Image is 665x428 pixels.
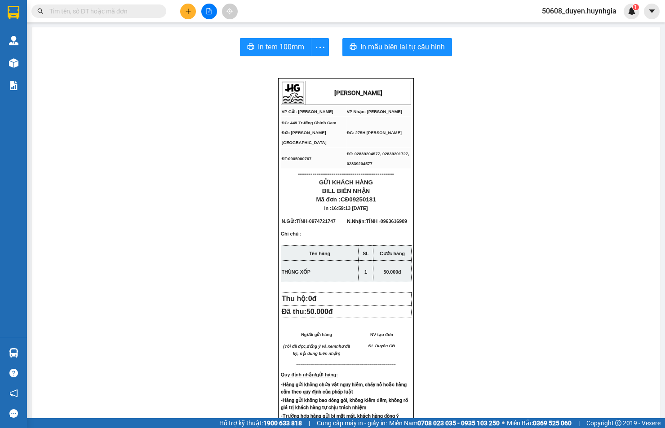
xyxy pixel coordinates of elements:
[347,152,409,166] span: ĐT: 02839204577, 02839201727, 02839204577
[334,89,382,96] strong: [PERSON_NAME]
[383,269,401,275] span: 50.000đ
[633,4,639,10] sup: 1
[316,196,376,203] span: Mã đơn :
[332,205,368,211] span: 16:59:13 [DATE]
[302,361,396,368] span: -----------------------------------------------
[347,218,407,224] span: N.Nhận:
[296,218,307,224] span: TÍNH
[308,295,317,302] span: 0đ
[319,179,373,186] span: GỬI KHÁCH HÀNG
[281,372,338,377] strong: Quy định nhận/gửi hàng:
[317,418,387,428] span: Cung cấp máy in - giấy in:
[347,109,402,114] span: VP Nhận: [PERSON_NAME]
[37,8,44,14] span: search
[311,38,329,56] button: more
[282,269,310,275] span: THÙNG XỐP
[301,332,332,337] span: Người gửi hàng
[258,41,304,52] span: In tem 100mm
[306,308,333,315] span: 50.000đ
[535,5,624,17] span: 50608_duyen.huynhgia
[283,344,336,349] em: (Tôi đã đọc,đồng ý và xem
[347,131,402,135] span: ĐC: 275H [PERSON_NAME]
[366,218,407,224] span: TỈNH -
[281,231,301,244] span: Ghi chú :
[648,7,656,15] span: caret-down
[219,418,302,428] span: Hỗ trợ kỹ thuật:
[282,157,311,161] span: ĐT:0905000767
[222,4,238,19] button: aim
[309,418,310,428] span: |
[282,82,304,104] img: logo
[634,4,637,10] span: 1
[281,382,407,395] strong: -Hàng gửi không chứa vật nguy hiểm, cháy nổ hoặc hàng cấm theo quy định của pháp luật
[309,218,336,224] span: 0974721747
[381,218,407,224] span: 0963616909
[9,36,18,45] img: warehouse-icon
[644,4,660,19] button: caret-down
[307,218,336,224] span: -
[8,6,19,19] img: logo-vxr
[9,389,18,397] span: notification
[322,188,370,194] span: BILL BIÊN NHẬN
[298,170,394,177] span: ----------------------------------------------
[282,308,333,315] span: Đã thu:
[389,418,500,428] span: Miền Nam
[282,109,333,114] span: VP Gửi: [PERSON_NAME]
[615,420,621,426] span: copyright
[311,42,328,53] span: more
[350,43,357,52] span: printer
[247,43,254,52] span: printer
[263,419,302,427] strong: 1900 633 818
[502,421,505,425] span: ⚪️
[578,418,580,428] span: |
[380,251,405,256] strong: Cước hàng
[49,6,155,16] input: Tìm tên, số ĐT hoặc mã đơn
[9,58,18,68] img: warehouse-icon
[360,41,445,52] span: In mẫu biên lai tự cấu hình
[309,251,330,256] strong: Tên hàng
[364,269,367,275] span: 1
[368,344,395,348] span: ĐL Duyên CĐ
[240,38,311,56] button: printerIn tem 100mm
[507,418,572,428] span: Miền Bắc
[363,251,369,256] strong: SL
[206,8,212,14] span: file-add
[180,4,196,19] button: plus
[533,419,572,427] strong: 0369 525 060
[628,7,636,15] img: icon-new-feature
[293,344,350,356] em: như đã ký, nội dung biên nhận)
[9,348,18,358] img: warehouse-icon
[282,121,336,145] span: ĐC: 449 Trường Chinh Cam Đức [PERSON_NAME][GEOGRAPHIC_DATA]
[341,196,376,203] span: CĐ09250181
[201,4,217,19] button: file-add
[185,8,191,14] span: plus
[282,295,320,302] span: Thu hộ:
[9,81,18,90] img: solution-icon
[282,218,336,224] span: N.Gửi:
[296,361,302,368] span: ---
[370,332,393,337] span: NV tạo đơn
[417,419,500,427] strong: 0708 023 035 - 0935 103 250
[226,8,233,14] span: aim
[281,397,408,411] strong: -Hàng gửi không bao đóng gói, không kiểm đếm, không rõ giá trị khách hàng tự chịu trách nhiệm
[9,409,18,418] span: message
[9,369,18,377] span: question-circle
[342,38,452,56] button: printerIn mẫu biên lai tự cấu hình
[324,205,368,211] span: In :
